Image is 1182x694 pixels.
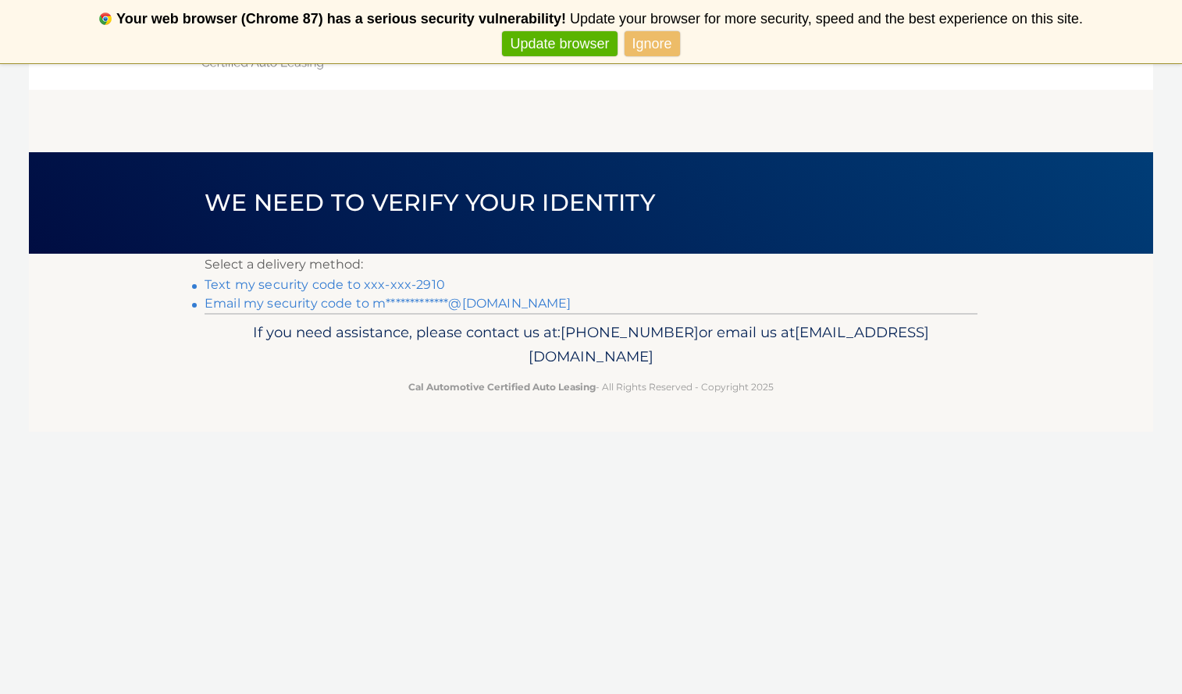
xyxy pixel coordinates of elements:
[205,254,977,276] p: Select a delivery method:
[570,11,1083,27] span: Update your browser for more security, speed and the best experience on this site.
[502,31,617,57] a: Update browser
[215,320,967,370] p: If you need assistance, please contact us at: or email us at
[625,31,680,57] a: Ignore
[561,323,699,341] span: [PHONE_NUMBER]
[205,277,445,292] a: Text my security code to xxx-xxx-2910
[408,381,596,393] strong: Cal Automotive Certified Auto Leasing
[116,11,566,27] b: Your web browser (Chrome 87) has a serious security vulnerability!
[215,379,967,395] p: - All Rights Reserved - Copyright 2025
[205,188,655,217] span: We need to verify your identity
